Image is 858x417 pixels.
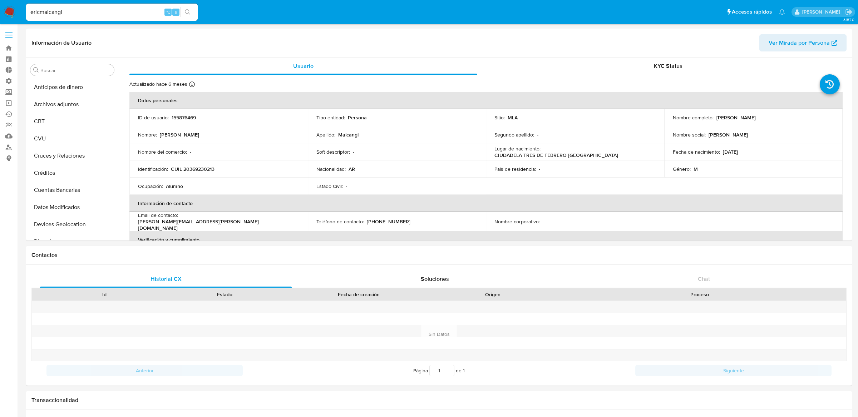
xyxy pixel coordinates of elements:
p: Nombre social : [673,131,706,138]
p: - [190,149,191,155]
h1: Transaccionalidad [31,397,847,404]
p: ID de usuario : [138,114,169,121]
p: - [353,149,354,155]
p: Teléfono de contacto : [316,218,364,225]
input: Buscar usuario o caso... [26,8,198,17]
p: - [346,183,347,189]
a: Salir [845,8,853,16]
button: Siguiente [635,365,832,376]
button: CBT [28,113,117,130]
div: Origen [438,291,548,298]
span: 1 [463,367,465,374]
p: Soft descriptor : [316,149,350,155]
span: KYC Status [654,62,682,70]
p: - [537,131,538,138]
p: Nombre del comercio : [138,149,187,155]
p: MLA [508,114,518,121]
span: ⌥ [165,9,171,15]
span: Accesos rápidos [732,8,772,16]
p: - [539,166,540,172]
p: Malcangi [338,131,359,138]
p: Nacionalidad : [316,166,346,172]
button: Devices Geolocation [28,216,117,233]
p: CUIL 20369230213 [171,166,214,172]
p: [DATE] [723,149,738,155]
p: [PERSON_NAME][EMAIL_ADDRESS][PERSON_NAME][DOMAIN_NAME] [138,218,296,231]
p: Ocupación : [138,183,163,189]
p: [PERSON_NAME] [709,131,748,138]
th: Verificación y cumplimiento [129,231,843,248]
th: Datos personales [129,92,843,109]
span: Chat [698,275,710,283]
p: AR [349,166,355,172]
button: Direcciones [28,233,117,250]
p: [PERSON_NAME] [716,114,756,121]
th: Información de contacto [129,195,843,212]
p: Persona [348,114,367,121]
span: Usuario [293,62,314,70]
p: Nombre completo : [673,114,714,121]
p: Segundo apellido : [494,131,534,138]
button: Ver Mirada por Persona [759,34,847,51]
p: Nombre : [138,131,157,138]
button: search-icon [180,7,195,17]
button: Créditos [28,164,117,182]
p: Identificación : [138,166,168,172]
p: M [694,166,698,172]
span: Historial CX [151,275,182,283]
span: Ver Mirada por Persona [769,34,830,51]
button: Anterior [46,365,243,376]
button: Cruces y Relaciones [28,147,117,164]
p: Género : [673,166,691,172]
div: Id [49,291,159,298]
p: Nombre corporativo : [494,218,540,225]
div: Estado [169,291,280,298]
span: Soluciones [421,275,449,283]
button: Datos Modificados [28,199,117,216]
p: eric.malcangi@mercadolibre.com [802,9,843,15]
input: Buscar [40,67,111,74]
span: Página de [413,365,465,376]
a: Notificaciones [779,9,785,15]
p: 155876469 [172,114,196,121]
p: Tipo entidad : [316,114,345,121]
p: Actualizado hace 6 meses [129,81,187,88]
button: Anticipos de dinero [28,79,117,96]
p: Apellido : [316,131,335,138]
span: s [175,9,177,15]
button: Cuentas Bancarias [28,182,117,199]
p: Email de contacto : [138,212,178,218]
p: Fecha de nacimiento : [673,149,720,155]
button: Archivos adjuntos [28,96,117,113]
h1: Contactos [31,252,847,259]
p: País de residencia : [494,166,536,172]
p: Estado Civil : [316,183,343,189]
div: Proceso [558,291,841,298]
p: CIUDADELA TRES DE FEBRERO [GEOGRAPHIC_DATA] [494,152,618,158]
p: Lugar de nacimiento : [494,145,541,152]
button: Buscar [33,67,39,73]
p: - [543,218,544,225]
p: [PHONE_NUMBER] [367,218,410,225]
p: Alumno [166,183,183,189]
h1: Información de Usuario [31,39,92,46]
div: Fecha de creación [290,291,428,298]
button: CVU [28,130,117,147]
p: Sitio : [494,114,505,121]
p: [PERSON_NAME] [160,131,199,138]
